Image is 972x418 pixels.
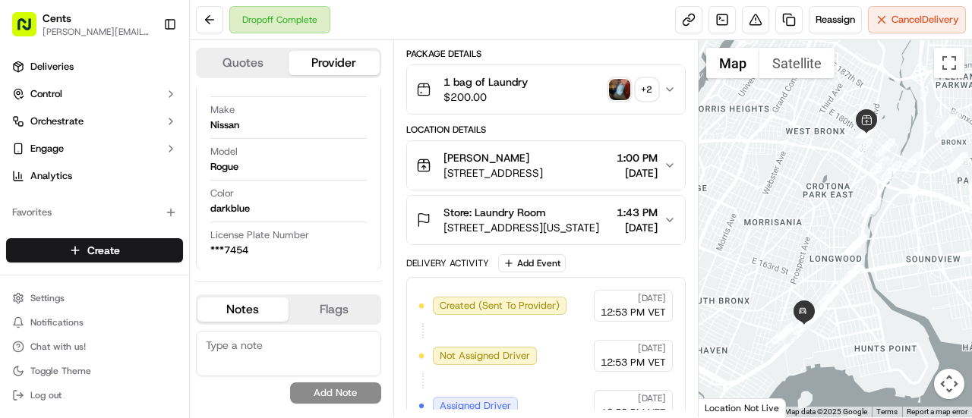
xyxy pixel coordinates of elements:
[948,152,968,171] div: 3
[638,342,666,354] span: [DATE]
[857,124,876,144] div: 15
[6,82,183,106] button: Control
[853,138,873,158] div: 19
[210,228,309,242] span: License Plate Number
[210,160,238,174] div: Rogue
[210,187,234,200] span: Color
[6,109,183,134] button: Orchestrate
[210,145,238,159] span: Model
[702,398,753,417] img: Google
[935,118,955,137] div: 2
[820,288,840,307] div: 27
[902,152,922,171] div: 11
[407,141,685,190] button: [PERSON_NAME][STREET_ADDRESS]1:00 PM[DATE]
[699,398,786,417] div: Location Not Live
[855,124,875,143] div: 18
[6,385,183,406] button: Log out
[609,79,630,100] img: photo_proof_of_pickup image
[87,243,120,258] span: Create
[6,312,183,333] button: Notifications
[407,196,685,244] button: Store: Laundry Room[STREET_ADDRESS][US_STATE]1:43 PM[DATE]
[406,124,686,136] div: Location Details
[636,79,658,100] div: + 2
[617,165,658,181] span: [DATE]
[892,13,959,27] span: Cancel Delivery
[706,48,759,78] button: Show street map
[907,407,967,416] a: Report a map error
[30,60,74,74] span: Deliveries
[30,87,62,101] span: Control
[210,202,250,215] div: darkblue
[6,336,183,357] button: Chat with us!
[601,306,666,319] span: 12:53 PM VET
[30,292,65,304] span: Settings
[868,6,966,33] button: CancelDelivery
[43,11,71,26] button: Cents
[30,115,84,128] span: Orchestrate
[609,79,658,100] button: photo_proof_of_pickup image+2
[816,13,855,27] span: Reassign
[43,26,151,38] button: [PERSON_NAME][EMAIL_ADDRESS][PERSON_NAME][DOMAIN_NAME]
[407,65,685,114] button: 1 bag of Laundry$200.00photo_proof_of_pickup image+2
[702,398,753,417] a: Open this area in Google Maps (opens a new window)
[443,205,546,220] span: Store: Laundry Room
[784,407,867,416] span: Map data ©2025 Google
[617,220,658,235] span: [DATE]
[289,51,380,75] button: Provider
[197,51,289,75] button: Quotes
[882,161,901,181] div: 21
[947,153,967,173] div: 10
[30,142,64,156] span: Engage
[847,234,867,253] div: 24
[869,156,889,176] div: 20
[30,316,84,328] span: Notifications
[6,55,183,79] a: Deliveries
[498,254,566,272] button: Add Event
[6,137,183,161] button: Engage
[617,205,658,220] span: 1:43 PM
[6,164,183,188] a: Analytics
[210,103,235,117] span: Make
[6,6,157,42] button: Cents[PERSON_NAME][EMAIL_ADDRESS][PERSON_NAME][DOMAIN_NAME]
[440,349,530,363] span: Not Assigned Driver
[6,238,183,262] button: Create
[30,365,91,377] span: Toggle Theme
[793,315,813,335] div: 31
[30,169,72,183] span: Analytics
[638,292,666,304] span: [DATE]
[210,118,239,132] div: Nissan
[443,74,528,90] span: 1 bag of Laundry
[443,90,528,105] span: $200.00
[842,264,862,284] div: 26
[617,150,658,165] span: 1:00 PM
[6,200,183,225] div: Favorites
[443,165,543,181] span: [STREET_ADDRESS]
[440,399,511,413] span: Assigned Driver
[30,341,86,353] span: Chat with us!
[197,297,289,322] button: Notes
[289,297,380,322] button: Flags
[876,407,898,416] a: Terms (opens in new tab)
[846,235,866,255] div: 25
[809,6,862,33] button: Reassign
[772,325,791,344] div: 29
[443,150,529,165] span: [PERSON_NAME]
[601,356,666,369] span: 12:53 PM VET
[934,369,964,399] button: Map camera controls
[406,48,686,60] div: Package Details
[6,288,183,309] button: Settings
[443,220,599,235] span: [STREET_ADDRESS][US_STATE]
[942,110,961,130] div: 1
[876,138,895,158] div: 12
[440,299,560,313] span: Created (Sent To Provider)
[807,303,827,323] div: 28
[934,48,964,78] button: Toggle fullscreen view
[6,360,183,382] button: Toggle Theme
[862,197,882,217] div: 22
[778,321,797,341] div: 30
[30,389,62,401] span: Log out
[406,257,489,269] div: Delivery Activity
[759,48,835,78] button: Show satellite imagery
